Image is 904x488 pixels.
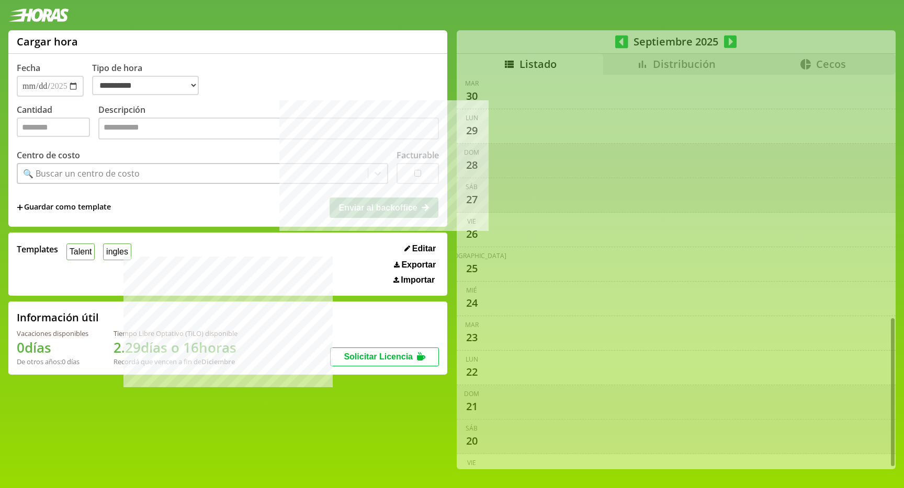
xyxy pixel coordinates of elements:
[401,275,435,285] span: Importar
[17,310,99,324] h2: Información útil
[344,352,413,361] span: Solicitar Licencia
[92,62,207,97] label: Tipo de hora
[401,260,436,270] span: Exportar
[17,34,78,49] h1: Cargar hora
[17,62,40,74] label: Fecha
[17,243,58,255] span: Templates
[103,243,131,260] button: ingles
[412,244,436,253] span: Editar
[17,338,88,357] h1: 0 días
[397,149,439,161] label: Facturable
[17,357,88,366] div: De otros años: 0 días
[92,76,199,95] select: Tipo de hora
[66,243,95,260] button: Talent
[17,202,23,213] span: +
[330,347,439,366] button: Solicitar Licencia
[17,202,111,213] span: +Guardar como template
[401,243,439,254] button: Editar
[201,357,235,366] b: Diciembre
[391,260,439,270] button: Exportar
[114,329,238,338] div: Tiempo Libre Optativo (TiLO) disponible
[17,149,80,161] label: Centro de costo
[17,329,88,338] div: Vacaciones disponibles
[98,104,439,142] label: Descripción
[23,168,140,179] div: 🔍 Buscar un centro de costo
[17,118,90,137] input: Cantidad
[17,104,98,142] label: Cantidad
[98,118,439,140] textarea: Descripción
[114,338,238,357] h1: 2.29 días o 16 horas
[8,8,69,22] img: logotipo
[114,357,238,366] div: Recordá que vencen a fin de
